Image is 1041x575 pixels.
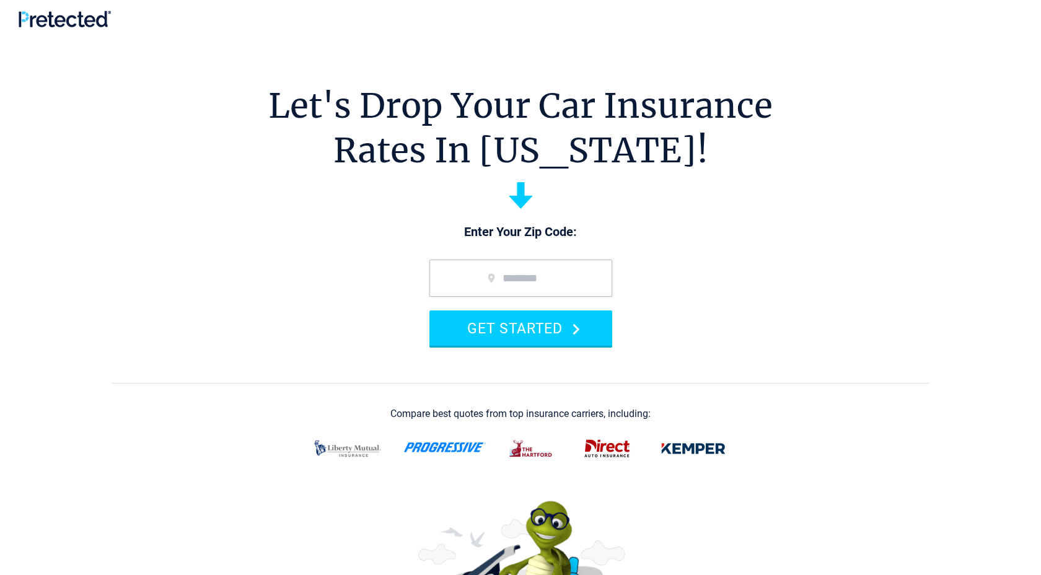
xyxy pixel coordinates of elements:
input: zip code [429,260,612,297]
h1: Let's Drop Your Car Insurance Rates In [US_STATE]! [268,84,773,173]
img: liberty [307,432,389,465]
img: kemper [652,432,734,465]
img: Pretected Logo [19,11,111,27]
div: Compare best quotes from top insurance carriers, including: [390,408,651,419]
p: Enter Your Zip Code: [417,224,625,241]
img: progressive [403,442,486,452]
img: direct [577,432,638,465]
button: GET STARTED [429,310,612,346]
img: thehartford [501,432,562,465]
